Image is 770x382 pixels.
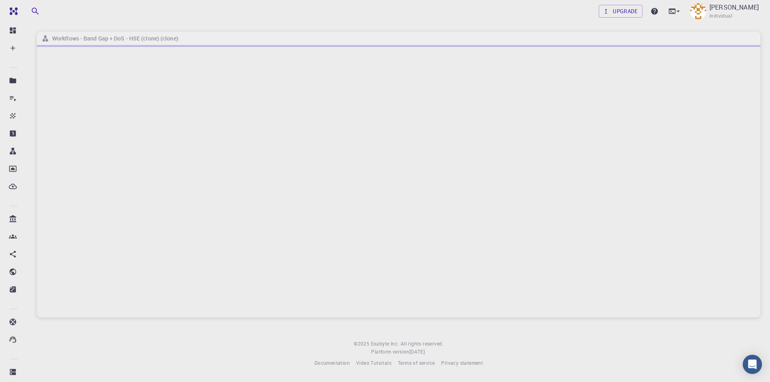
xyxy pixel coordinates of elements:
a: Privacy statement [441,359,483,367]
a: Exabyte Inc. [371,340,399,348]
p: [PERSON_NAME] [709,2,759,12]
a: Terms of service [398,359,435,367]
a: [DATE]. [409,348,426,356]
span: Exabyte Inc. [371,340,399,347]
a: Video Tutorials [356,359,391,367]
span: Documentation [314,360,350,366]
h6: Workflows - Band Gap + DoS - HSE (clone) (clone) [49,34,178,43]
span: Privacy statement [441,360,483,366]
nav: breadcrumb [40,34,180,43]
a: Documentation [314,359,350,367]
div: Open Intercom Messenger [743,355,762,374]
span: © 2025 [354,340,371,348]
img: logo [6,7,18,15]
span: Terms of service [398,360,435,366]
span: [DATE] . [409,348,426,355]
span: Platform version [371,348,409,356]
span: Video Tutorials [356,360,391,366]
span: Individual [709,12,732,20]
a: Upgrade [599,5,642,18]
img: Kundan Kumar [690,3,706,19]
span: All rights reserved. [401,340,444,348]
